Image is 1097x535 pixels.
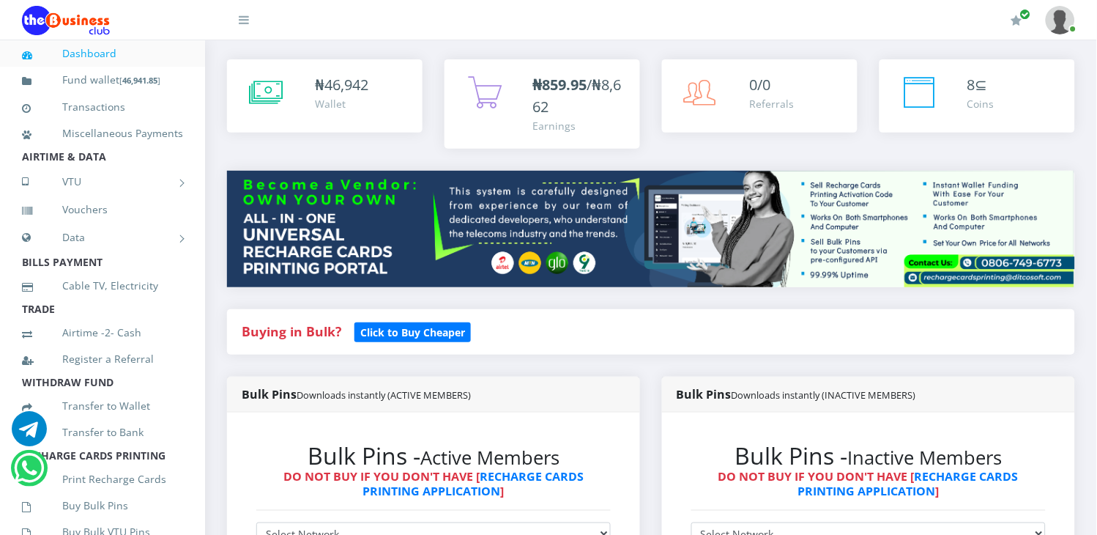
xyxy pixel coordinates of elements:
strong: Bulk Pins [242,386,471,402]
small: Downloads instantly (ACTIVE MEMBERS) [297,388,471,402]
a: Dashboard [22,37,183,70]
small: Downloads instantly (INACTIVE MEMBERS) [732,388,916,402]
a: Vouchers [22,193,183,226]
img: User [1046,6,1075,34]
h2: Bulk Pins - [691,442,1046,470]
a: VTU [22,163,183,200]
a: Fund wallet[46,941.85] [22,63,183,97]
a: ₦46,942 Wallet [227,59,423,133]
b: 46,941.85 [122,75,157,86]
div: Coins [967,96,994,111]
span: 46,942 [324,75,368,95]
a: Transfer to Wallet [22,389,183,423]
a: Chat for support [12,422,47,446]
div: ⊆ [967,74,994,96]
a: Miscellaneous Payments [22,117,183,150]
a: Print Recharge Cards [22,462,183,496]
img: multitenant_rcp.png [227,171,1075,287]
a: ₦859.95/₦8,662 Earnings [445,59,640,149]
i: Renew/Upgrade Subscription [1011,15,1022,26]
span: Renew/Upgrade Subscription [1020,9,1031,20]
strong: Bulk Pins [677,386,916,402]
a: Click to Buy Cheaper [354,322,471,340]
a: Data [22,219,183,256]
a: Transfer to Bank [22,416,183,449]
strong: DO NOT BUY IF YOU DON'T HAVE [ ] [283,468,584,498]
span: 0/0 [750,75,771,95]
div: Earnings [532,118,625,133]
a: 0/0 Referrals [662,59,858,133]
a: RECHARGE CARDS PRINTING APPLICATION [798,468,1019,498]
a: Cable TV, Electricity [22,269,183,303]
small: [ ] [119,75,160,86]
a: Chat for support [14,462,44,486]
a: Airtime -2- Cash [22,316,183,350]
img: Logo [22,6,110,35]
h2: Bulk Pins - [256,442,611,470]
a: RECHARGE CARDS PRINTING APPLICATION [363,468,584,498]
b: ₦859.95 [532,75,587,95]
small: Active Members [420,445,559,471]
a: Transactions [22,90,183,124]
span: /₦8,662 [532,75,621,117]
a: Buy Bulk Pins [22,489,183,523]
div: ₦ [315,74,368,96]
span: 8 [967,75,975,95]
small: Inactive Members [848,445,1003,471]
b: Click to Buy Cheaper [360,325,465,339]
div: Wallet [315,96,368,111]
div: Referrals [750,96,795,111]
strong: DO NOT BUY IF YOU DON'T HAVE [ ] [718,468,1019,498]
a: Register a Referral [22,342,183,376]
strong: Buying in Bulk? [242,322,341,340]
